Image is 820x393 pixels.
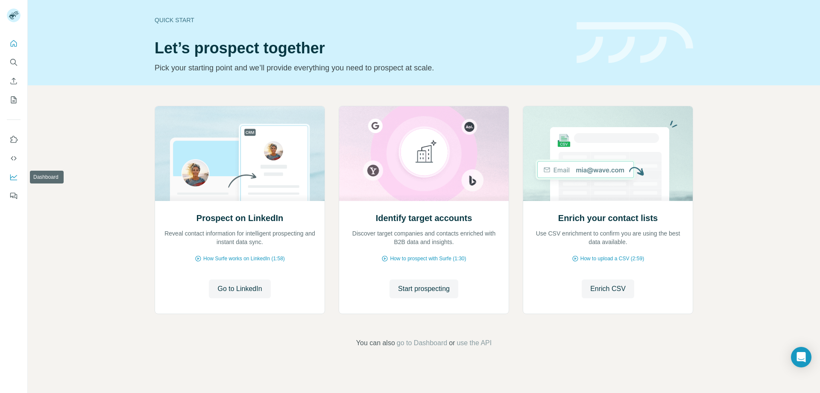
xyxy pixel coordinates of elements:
button: Quick start [7,36,20,51]
button: Dashboard [7,169,20,185]
span: How to prospect with Surfe (1:30) [390,255,466,262]
button: go to Dashboard [397,338,447,348]
span: Start prospecting [398,284,450,294]
button: Use Surfe API [7,151,20,166]
button: Enrich CSV [582,279,634,298]
span: Enrich CSV [590,284,626,294]
img: Identify target accounts [339,106,509,201]
img: banner [577,22,693,64]
h2: Enrich your contact lists [558,212,658,224]
h2: Prospect on LinkedIn [196,212,283,224]
button: Search [7,55,20,70]
span: or [449,338,455,348]
h2: Identify target accounts [376,212,472,224]
button: My lists [7,92,20,108]
p: Discover target companies and contacts enriched with B2B data and insights. [348,229,500,246]
h1: Let’s prospect together [155,40,566,57]
button: Start prospecting [389,279,458,298]
span: You can also [356,338,395,348]
button: Feedback [7,188,20,204]
img: Prospect on LinkedIn [155,106,325,201]
button: Enrich CSV [7,73,20,89]
img: Enrich your contact lists [523,106,693,201]
button: Use Surfe on LinkedIn [7,132,20,147]
p: Use CSV enrichment to confirm you are using the best data available. [532,229,684,246]
div: Quick start [155,16,566,24]
button: use the API [457,338,492,348]
p: Reveal contact information for intelligent prospecting and instant data sync. [164,229,316,246]
span: How to upload a CSV (2:59) [580,255,644,262]
span: Go to LinkedIn [217,284,262,294]
div: Open Intercom Messenger [791,347,811,367]
p: Pick your starting point and we’ll provide everything you need to prospect at scale. [155,62,566,74]
button: Go to LinkedIn [209,279,270,298]
span: How Surfe works on LinkedIn (1:58) [203,255,285,262]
